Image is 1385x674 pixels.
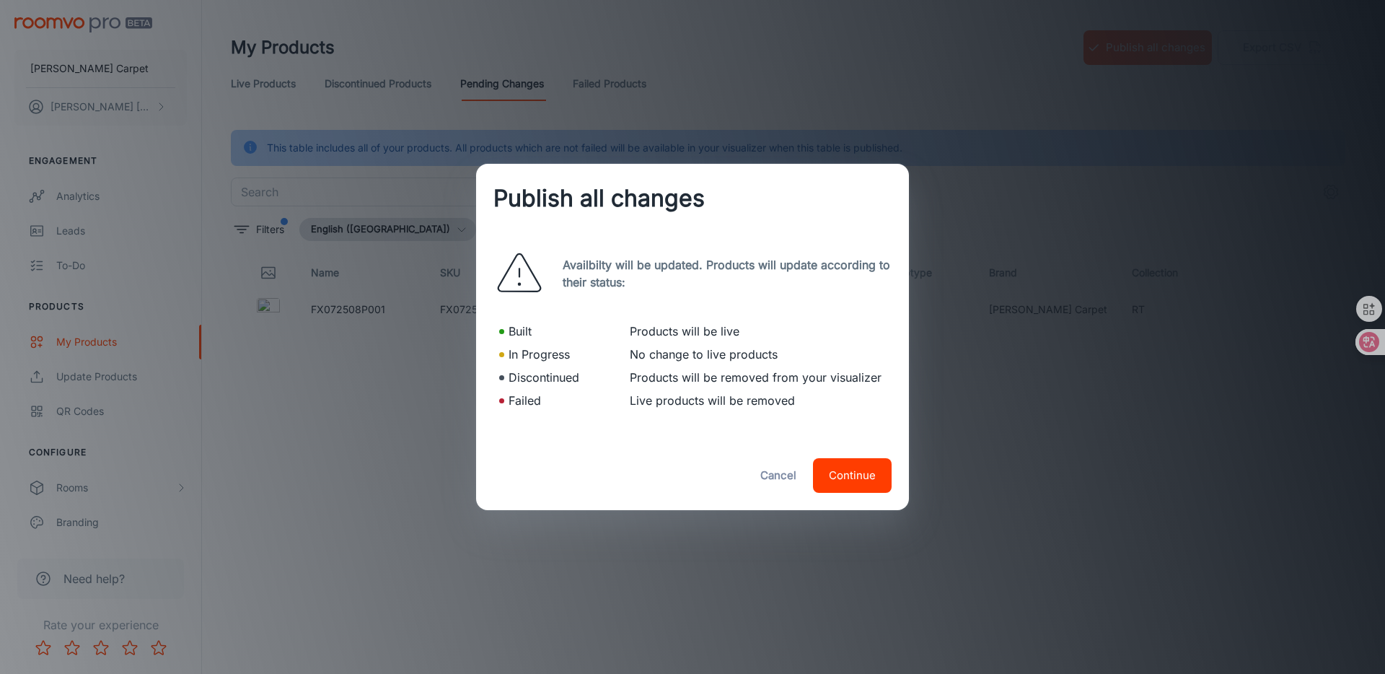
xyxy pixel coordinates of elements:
p: No change to live products [630,346,886,363]
p: Built [509,323,532,340]
p: In Progress [509,346,570,363]
p: Products will be removed from your visualizer [630,369,886,386]
button: Continue [813,458,892,493]
button: Cancel [752,458,804,493]
p: Live products will be removed [630,392,886,409]
p: Discontinued [509,369,579,386]
h2: Publish all changes [476,164,909,233]
p: Failed [509,392,541,409]
p: Products will be live [630,323,886,340]
p: Availbilty will be updated. Products will update according to their status: [563,256,892,291]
